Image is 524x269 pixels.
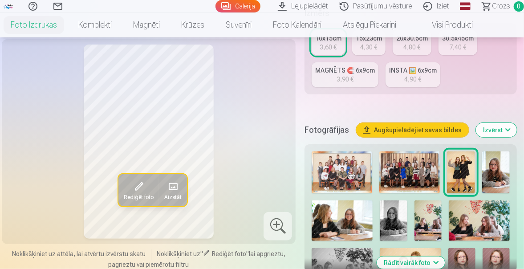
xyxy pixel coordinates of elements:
[450,43,467,52] div: 7,40 €
[361,43,378,52] div: 4,30 €
[393,30,431,55] a: 20x30.5cm4,80 €
[118,174,159,206] button: Rediģēt foto
[215,12,262,37] a: Suvenīri
[389,66,437,75] div: INSTA 🖼️ 6x9cm
[312,30,345,55] a: 10x15cm3,60 €
[377,257,445,269] button: Rādīt vairāk foto
[315,66,375,75] div: MAGNĒTS 🧲 6x9cm
[4,4,13,9] img: /fa1
[442,34,474,43] div: 30.5x45cm
[312,62,378,87] a: MAGNĒTS 🧲 6x9cm3,90 €
[476,123,517,137] button: Izvērst
[122,12,171,37] a: Magnēti
[407,12,483,37] a: Visi produkti
[332,12,407,37] a: Atslēgu piekariņi
[404,43,421,52] div: 4,80 €
[320,43,337,52] div: 3,60 €
[12,249,146,258] span: Noklikšķiniet uz attēla, lai atvērtu izvērstu skatu
[315,34,341,43] div: 10x15cm
[356,34,382,43] div: 15x23cm
[109,250,286,268] span: lai apgrieztu, pagrieztu vai piemērotu filtru
[159,174,187,206] button: Aizstāt
[386,62,440,87] a: INSTA 🖼️ 6x9cm4,90 €
[337,75,353,84] div: 3,90 €
[405,75,422,84] div: 4,90 €
[171,12,215,37] a: Krūzes
[305,124,349,136] h5: Fotogrāfijas
[164,194,182,201] span: Aizstāt
[352,30,386,55] a: 15x23cm4,30 €
[439,30,477,55] a: 30.5x45cm7,40 €
[212,250,246,257] span: Rediģēt foto
[262,12,332,37] a: Foto kalendāri
[200,250,203,257] span: "
[396,34,428,43] div: 20x30.5cm
[246,250,249,257] span: "
[514,1,524,12] span: 0
[157,250,200,257] span: Noklikšķiniet uz
[68,12,122,37] a: Komplekti
[356,123,469,137] button: Augšupielādējiet savas bildes
[492,1,510,12] span: Grozs
[124,194,154,201] span: Rediģēt foto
